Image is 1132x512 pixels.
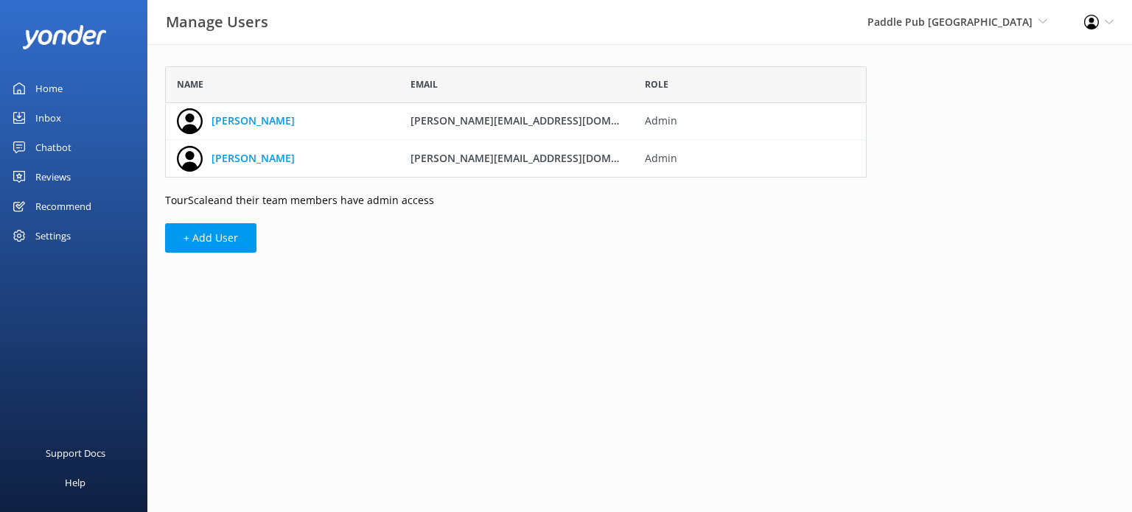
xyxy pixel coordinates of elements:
[35,74,63,103] div: Home
[645,150,856,166] span: Admin
[46,438,105,468] div: Support Docs
[165,223,256,253] button: + Add User
[35,103,61,133] div: Inbox
[645,77,668,91] span: Role
[166,10,268,34] h3: Manage Users
[35,192,91,221] div: Recommend
[35,221,71,250] div: Settings
[35,162,71,192] div: Reviews
[410,77,438,91] span: Email
[65,468,85,497] div: Help
[212,113,295,129] a: [PERSON_NAME]
[212,150,295,166] a: [PERSON_NAME]
[410,113,667,127] span: [PERSON_NAME][EMAIL_ADDRESS][DOMAIN_NAME]
[22,25,107,49] img: yonder-white-logo.png
[177,77,203,91] span: Name
[165,103,867,177] div: grid
[410,151,667,165] span: [PERSON_NAME][EMAIL_ADDRESS][DOMAIN_NAME]
[35,133,71,162] div: Chatbot
[645,113,856,129] span: Admin
[867,15,1033,29] span: Paddle Pub [GEOGRAPHIC_DATA]
[165,192,867,208] p: TourScale and their team members have admin access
